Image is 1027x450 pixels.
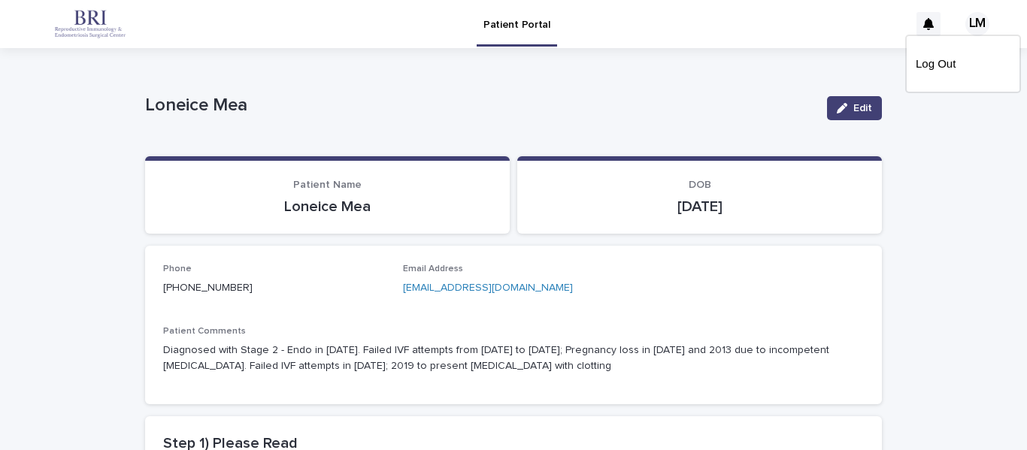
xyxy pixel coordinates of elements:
span: Email Address [403,264,463,273]
button: Edit [827,96,882,120]
a: [EMAIL_ADDRESS][DOMAIN_NAME] [403,282,573,293]
span: Edit [853,103,872,113]
span: DOB [689,180,711,190]
p: Loneice Mea [145,95,815,116]
p: Diagnosed with Stage 2 - Endo in [DATE]. Failed IVF attempts from [DATE] to [DATE]; Pregnancy los... [163,343,864,374]
span: Patient Comments [163,327,246,336]
p: [DATE] [535,198,864,216]
a: Log Out [916,51,1010,77]
a: [PHONE_NUMBER] [163,282,253,293]
span: Patient Name [293,180,362,190]
p: Loneice Mea [163,198,492,216]
span: Phone [163,264,192,273]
